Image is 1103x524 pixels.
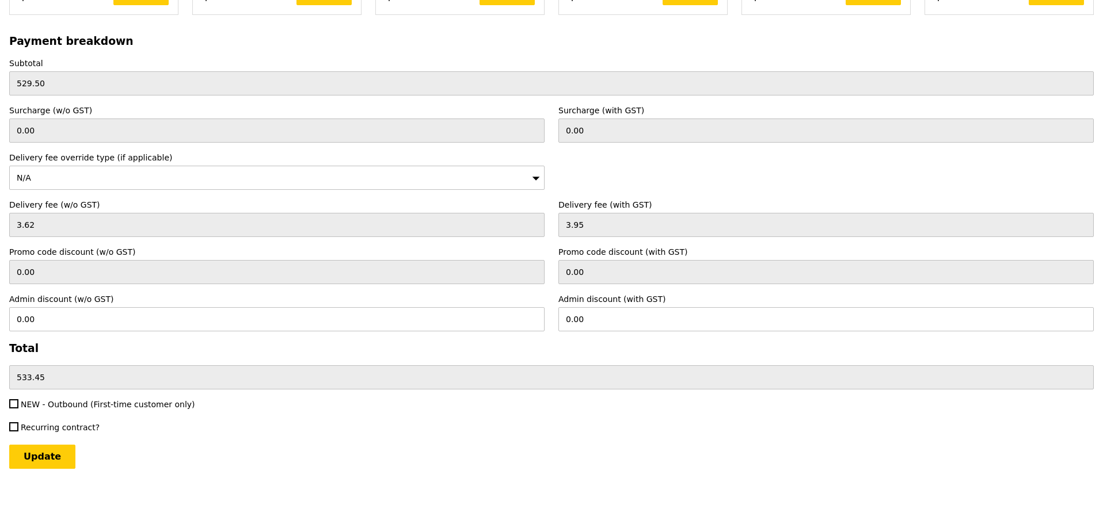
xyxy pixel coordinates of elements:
[9,445,75,469] input: Update
[21,423,100,432] span: Recurring contract?
[9,422,18,431] input: Recurring contract?
[17,173,31,182] span: N/A
[9,342,1094,354] h3: Total
[9,58,1094,69] label: Subtotal
[9,35,1094,47] h3: Payment breakdown
[9,293,545,305] label: Admin discount (w/o GST)
[9,152,545,163] label: Delivery fee override type (if applicable)
[9,105,545,116] label: Surcharge (w/o GST)
[9,246,545,258] label: Promo code discount (w/o GST)
[558,293,1094,305] label: Admin discount (with GST)
[558,199,1094,211] label: Delivery fee (with GST)
[21,400,195,409] span: NEW - Outbound (First-time customer only)
[558,246,1094,258] label: Promo code discount (with GST)
[9,199,545,211] label: Delivery fee (w/o GST)
[9,399,18,408] input: NEW - Outbound (First-time customer only)
[558,105,1094,116] label: Surcharge (with GST)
